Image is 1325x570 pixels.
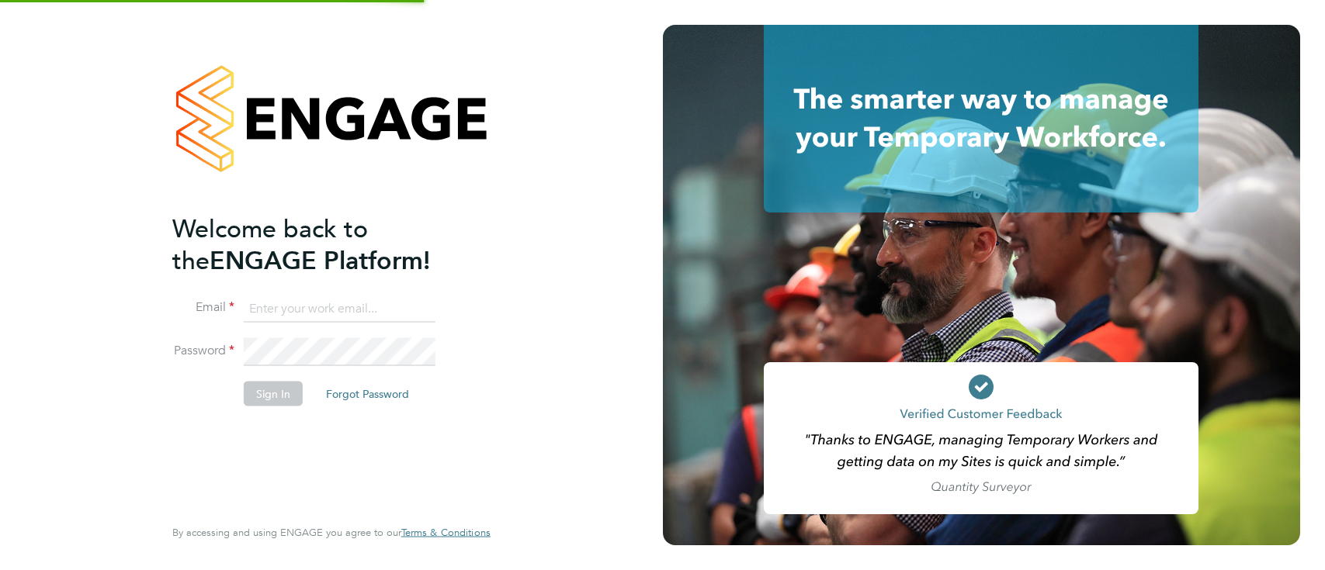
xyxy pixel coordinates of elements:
[244,295,435,323] input: Enter your work email...
[172,213,368,275] span: Welcome back to the
[172,212,475,276] h2: ENGAGE Platform!
[314,382,421,406] button: Forgot Password
[401,526,491,539] span: Terms & Conditions
[401,527,491,539] a: Terms & Conditions
[172,299,234,316] label: Email
[172,526,491,539] span: By accessing and using ENGAGE you agree to our
[244,382,303,406] button: Sign In
[172,343,234,359] label: Password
